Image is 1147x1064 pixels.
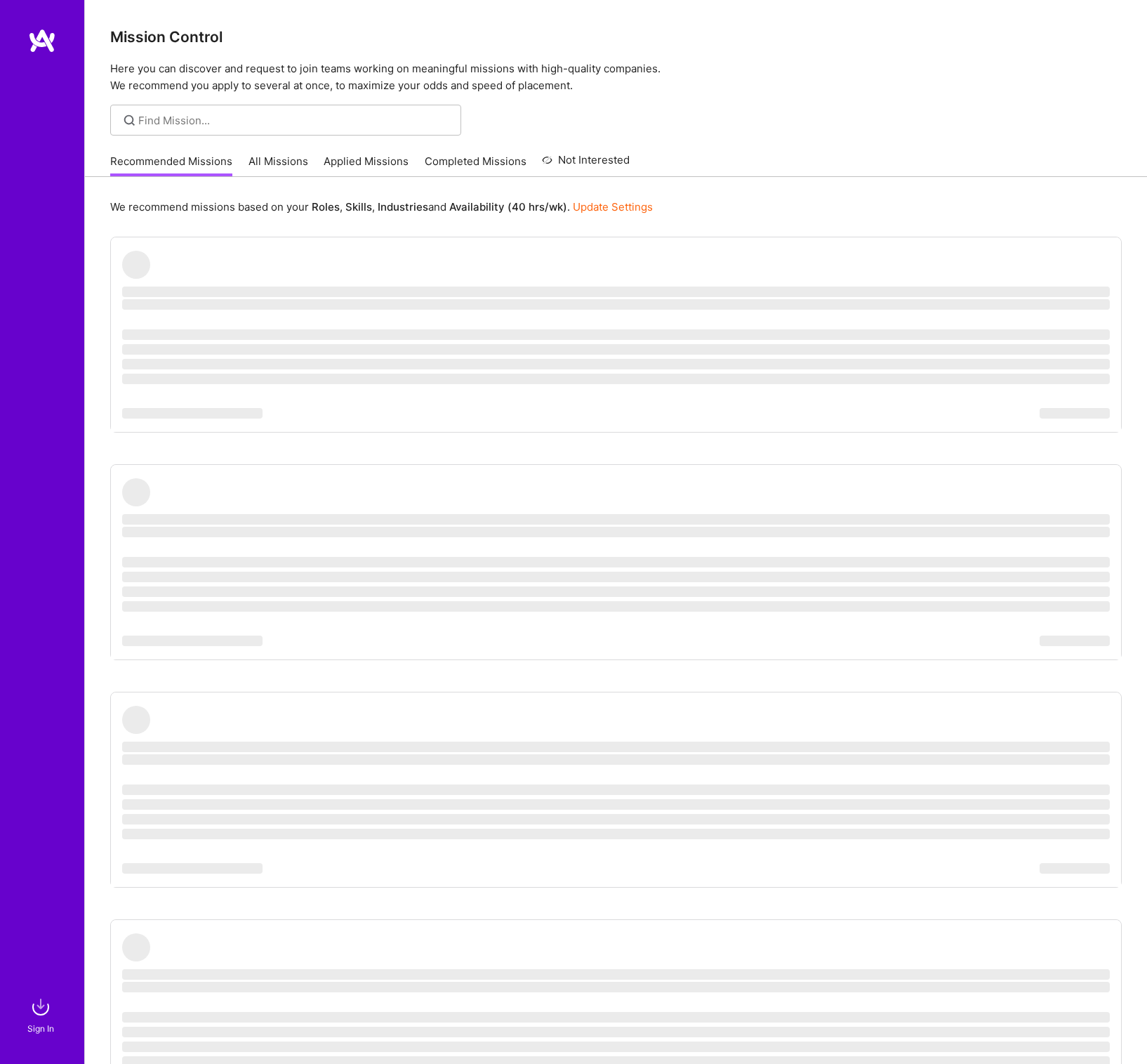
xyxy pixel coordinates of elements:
a: All Missions [248,154,308,177]
a: Applied Missions [324,154,409,177]
h3: Mission Control [110,28,1122,46]
b: Availability (40 hrs/wk) [449,200,567,214]
a: sign inSign In [29,993,55,1036]
img: logo [28,28,56,53]
input: Find Mission... [138,113,451,128]
b: Industries [378,200,428,214]
a: Completed Missions [425,154,526,177]
div: Sign In [27,1021,54,1036]
i: icon SearchGrey [121,112,138,129]
b: Roles [312,200,340,214]
a: Update Settings [573,200,653,214]
a: Recommended Missions [110,154,232,177]
a: Not Interested [542,152,630,177]
img: sign in [27,993,55,1021]
b: Skills [345,200,372,214]
p: We recommend missions based on your , , and . [110,199,653,214]
p: Here you can discover and request to join teams working on meaningful missions with high-quality ... [110,60,1122,94]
